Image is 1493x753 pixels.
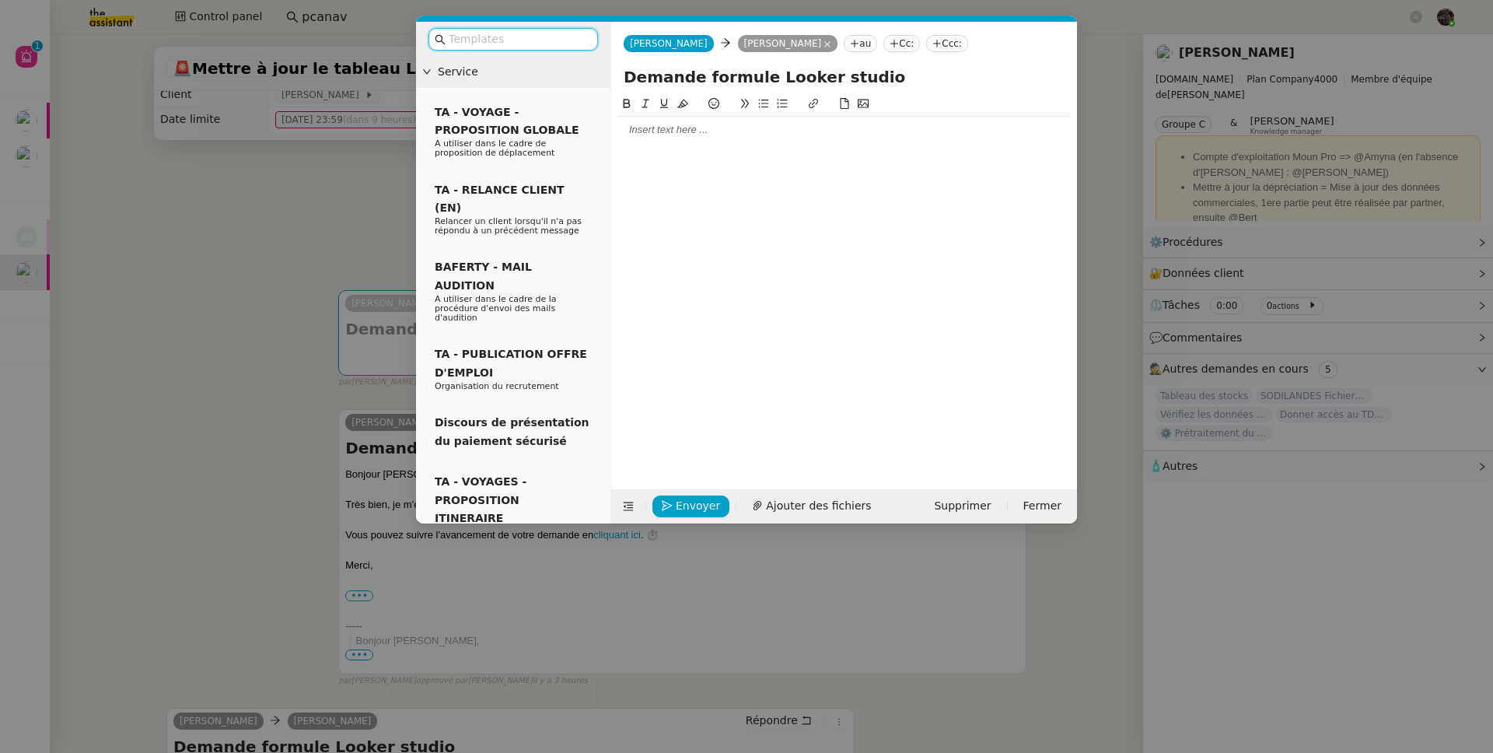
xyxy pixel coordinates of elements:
[435,216,582,236] span: Relancer un client lorsqu'il n'a pas répondu à un précédent message
[416,57,610,87] div: Service
[438,63,604,81] span: Service
[743,496,880,517] button: Ajouter des fichiers
[435,348,587,378] span: TA - PUBLICATION OFFRE D'EMPLOI
[844,35,877,52] nz-tag: au
[624,65,1065,89] input: Subject
[1014,496,1071,517] button: Fermer
[926,35,968,52] nz-tag: Ccc:
[676,497,720,515] span: Envoyer
[925,496,1000,517] button: Supprimer
[652,496,729,517] button: Envoyer
[435,475,526,524] span: TA - VOYAGES - PROPOSITION ITINERAIRE
[766,497,871,515] span: Ajouter des fichiers
[435,261,532,291] span: BAFERTY - MAIL AUDITION
[435,138,554,158] span: A utiliser dans le cadre de proposition de déplacement
[435,381,559,391] span: Organisation du recrutement
[435,416,589,447] span: Discours de présentation du paiement sécurisé
[738,35,838,52] nz-tag: [PERSON_NAME]
[435,294,557,323] span: A utiliser dans le cadre de la procédure d'envoi des mails d'audition
[1023,497,1061,515] span: Fermer
[449,30,589,48] input: Templates
[435,106,579,136] span: TA - VOYAGE - PROPOSITION GLOBALE
[934,497,991,515] span: Supprimer
[883,35,920,52] nz-tag: Cc:
[435,184,565,214] span: TA - RELANCE CLIENT (EN)
[630,38,708,49] span: [PERSON_NAME]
